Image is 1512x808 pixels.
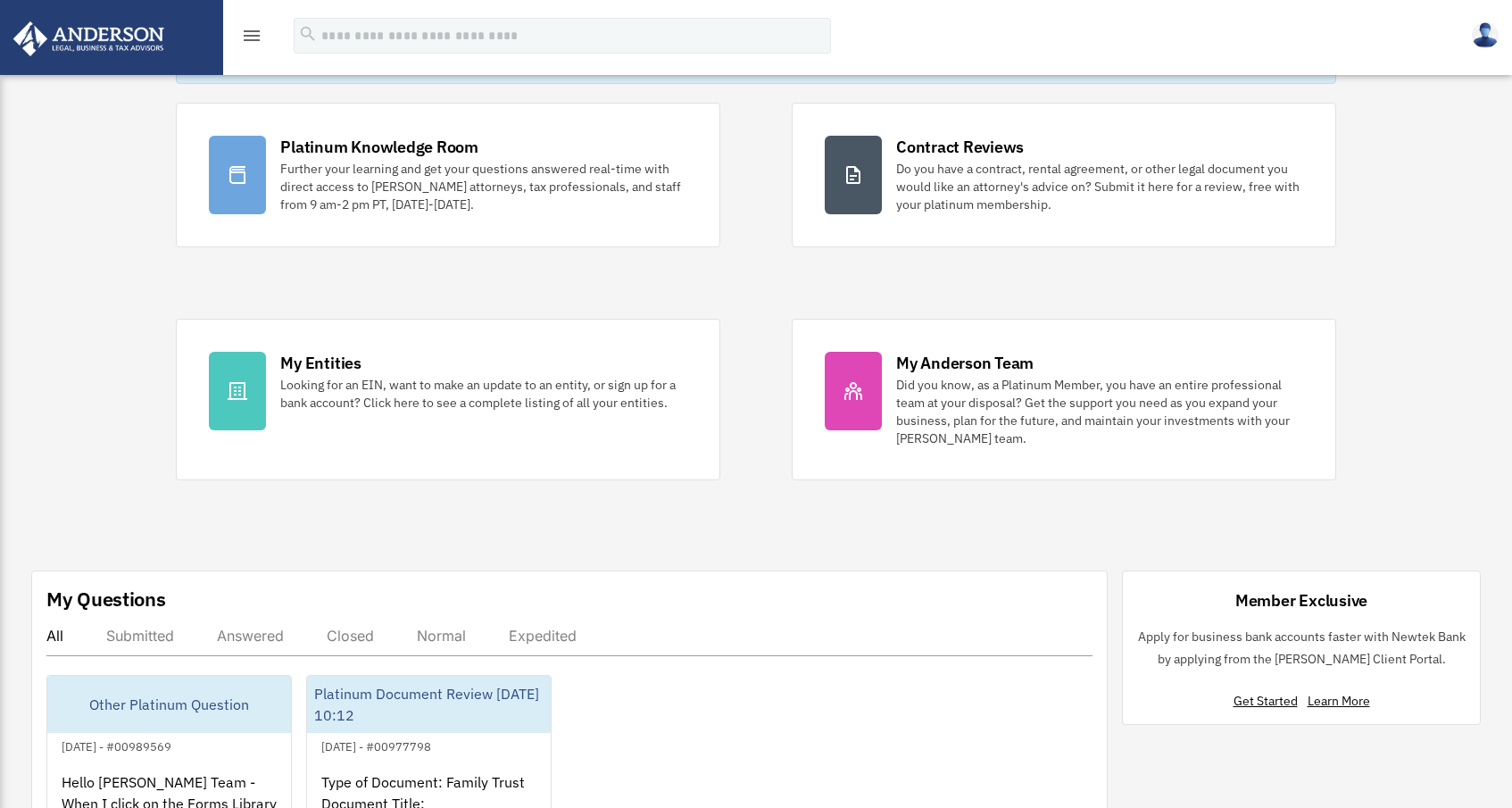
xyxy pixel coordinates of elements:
[280,136,478,158] div: Platinum Knowledge Room
[792,103,1336,247] a: Contract Reviews Do you have a contract, rental agreement, or other legal document you would like...
[509,627,577,645] div: Expedited
[1308,693,1370,709] a: Learn More
[106,627,174,645] div: Submitted
[47,736,186,754] div: [DATE] - #00989569
[896,376,1303,447] div: Did you know, as a Platinum Member, you have an entire professional team at your disposal? Get th...
[46,627,63,645] div: All
[307,736,445,754] div: [DATE] - #00977798
[280,376,687,412] div: Looking for an EIN, want to make an update to an entity, or sign up for a bank account? Click her...
[8,21,170,56] img: Anderson Advisors Platinum Portal
[1472,22,1499,48] img: User Pic
[298,24,318,44] i: search
[280,352,361,374] div: My Entities
[1235,589,1367,612] div: Member Exclusive
[1137,626,1466,670] p: Apply for business bank accounts faster with Newtek Bank by applying from the [PERSON_NAME] Clien...
[1234,693,1305,709] a: Get Started
[47,676,291,733] div: Other Platinum Question
[327,627,374,645] div: Closed
[217,627,284,645] div: Answered
[896,136,1024,158] div: Contract Reviews
[896,352,1034,374] div: My Anderson Team
[307,676,551,733] div: Platinum Document Review [DATE] 10:12
[896,160,1303,213] div: Do you have a contract, rental agreement, or other legal document you would like an attorney's ad...
[417,627,466,645] div: Normal
[46,586,166,612] div: My Questions
[176,319,720,480] a: My Entities Looking for an EIN, want to make an update to an entity, or sign up for a bank accoun...
[792,319,1336,480] a: My Anderson Team Did you know, as a Platinum Member, you have an entire professional team at your...
[241,31,262,46] a: menu
[280,160,687,213] div: Further your learning and get your questions answered real-time with direct access to [PERSON_NAM...
[176,103,720,247] a: Platinum Knowledge Room Further your learning and get your questions answered real-time with dire...
[241,25,262,46] i: menu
